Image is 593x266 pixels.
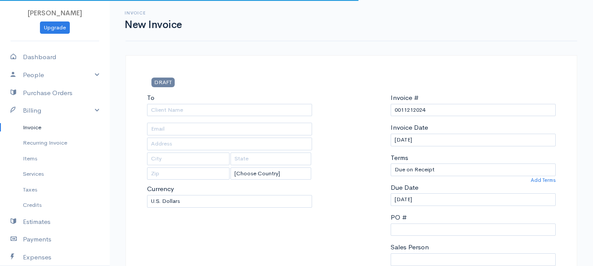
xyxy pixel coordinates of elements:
label: Invoice Date [391,123,428,133]
input: Email [147,123,312,135]
input: State [230,153,311,165]
input: dd-mm-yyyy [391,134,556,146]
input: City [147,153,230,165]
input: Zip [147,167,230,180]
label: Currency [147,184,174,194]
label: Due Date [391,183,418,193]
h6: Invoice [125,11,182,15]
label: PO # [391,213,407,223]
h1: New Invoice [125,19,182,30]
a: Upgrade [40,21,70,34]
label: To [147,93,155,103]
span: [PERSON_NAME] [28,9,82,17]
input: dd-mm-yyyy [391,193,556,206]
input: Address [147,138,312,150]
label: Sales Person [391,242,429,252]
input: Client Name [147,104,312,117]
span: DRAFT [151,78,175,87]
label: Terms [391,153,408,163]
a: Add Terms [531,176,556,184]
label: Invoice # [391,93,419,103]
